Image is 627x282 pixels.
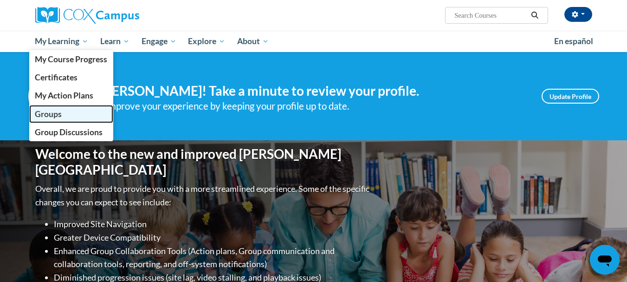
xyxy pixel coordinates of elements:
[548,32,599,51] a: En español
[54,217,372,231] li: Improved Site Navigation
[54,244,372,271] li: Enhanced Group Collaboration Tools (Action plans, Group communication and collaboration tools, re...
[29,50,114,68] a: My Course Progress
[528,10,542,21] button: Search
[453,10,528,21] input: Search Courses
[35,91,93,100] span: My Action Plans
[35,7,139,24] img: Cox Campus
[28,75,70,117] img: Profile Image
[590,245,620,275] iframe: Button to launch messaging window
[554,36,593,46] span: En español
[94,31,136,52] a: Learn
[35,36,88,47] span: My Learning
[29,86,114,105] a: My Action Plans
[29,123,114,141] a: Group Discussions
[29,31,95,52] a: My Learning
[564,7,592,22] button: Account Settings
[542,89,599,104] a: Update Profile
[35,146,372,177] h1: Welcome to the new and improved [PERSON_NAME][GEOGRAPHIC_DATA]
[35,7,212,24] a: Cox Campus
[84,83,528,99] h4: Hi [PERSON_NAME]! Take a minute to review your profile.
[35,182,372,209] p: Overall, we are proud to provide you with a more streamlined experience. Some of the specific cha...
[84,98,528,114] div: Help improve your experience by keeping your profile up to date.
[188,36,225,47] span: Explore
[231,31,275,52] a: About
[35,72,78,82] span: Certificates
[54,231,372,244] li: Greater Device Compatibility
[35,127,103,137] span: Group Discussions
[29,105,114,123] a: Groups
[35,54,107,64] span: My Course Progress
[182,31,231,52] a: Explore
[29,68,114,86] a: Certificates
[136,31,182,52] a: Engage
[21,31,606,52] div: Main menu
[100,36,129,47] span: Learn
[35,109,62,119] span: Groups
[142,36,176,47] span: Engage
[237,36,269,47] span: About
